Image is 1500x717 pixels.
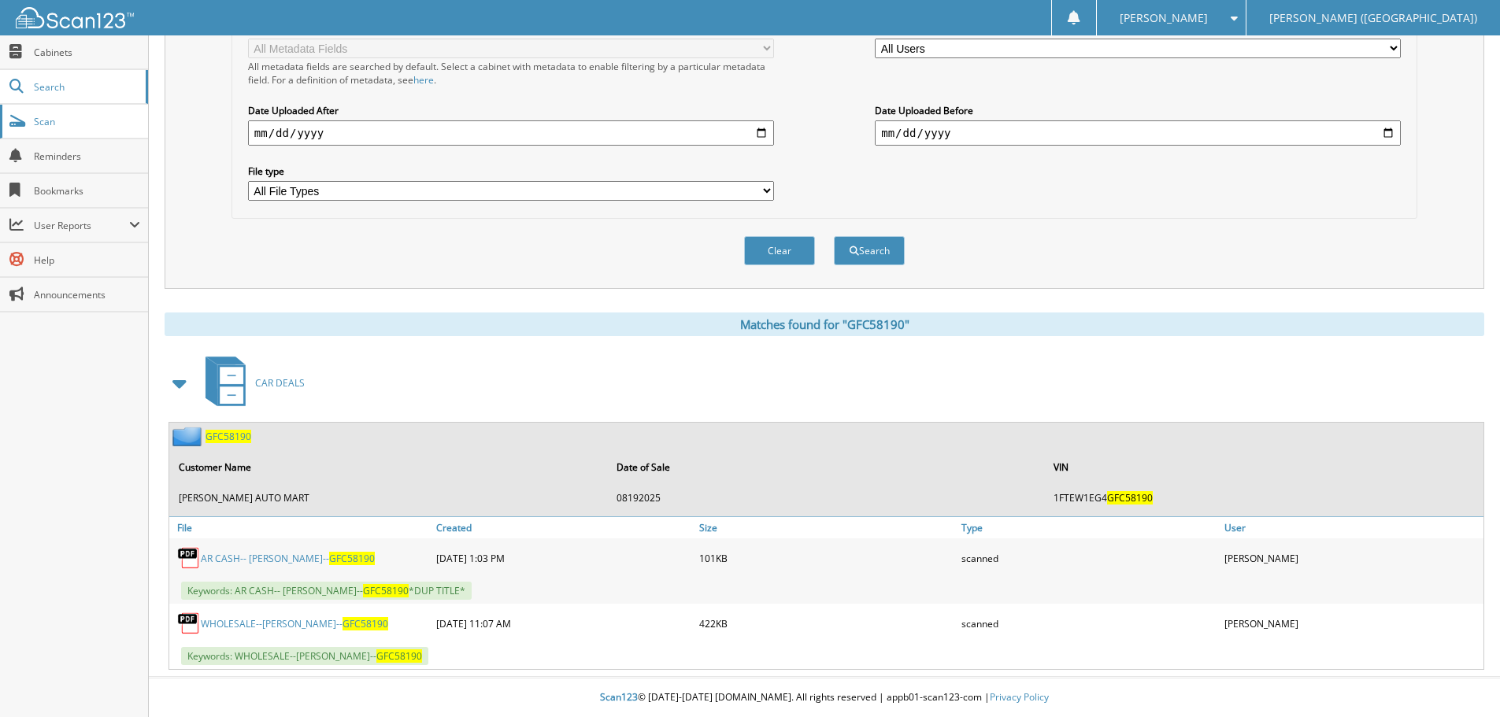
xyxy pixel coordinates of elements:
div: 422KB [695,608,958,639]
label: Date Uploaded Before [875,104,1401,117]
img: PDF.png [177,612,201,635]
img: folder2.png [172,427,206,446]
img: PDF.png [177,546,201,570]
div: scanned [957,542,1220,574]
img: scan123-logo-white.svg [16,7,134,28]
td: [PERSON_NAME] AUTO MART [171,485,607,511]
th: Customer Name [171,451,607,483]
div: All metadata fields are searched by default. Select a cabinet with metadata to enable filtering b... [248,60,774,87]
span: [PERSON_NAME] [1120,13,1208,23]
a: File [169,517,432,538]
div: © [DATE]-[DATE] [DOMAIN_NAME]. All rights reserved | appb01-scan123-com | [149,678,1500,717]
td: 1FTEW1EG4 [1046,485,1482,511]
div: [DATE] 11:07 AM [432,608,695,639]
a: CAR DEALS [196,352,305,414]
span: Cabinets [34,46,140,59]
span: Bookmarks [34,184,140,198]
div: [DATE] 1:03 PM [432,542,695,574]
div: 101KB [695,542,958,574]
span: Reminders [34,150,140,163]
span: Search [34,80,138,94]
span: [PERSON_NAME] ([GEOGRAPHIC_DATA]) [1269,13,1477,23]
span: GFC58190 [1107,491,1153,504]
a: here [413,73,434,87]
span: Help [34,253,140,267]
a: User [1220,517,1483,538]
button: Clear [744,236,815,265]
div: [PERSON_NAME] [1220,542,1483,574]
span: CAR DEALS [255,376,305,390]
button: Search [834,236,905,265]
span: GFC58190 [329,552,375,565]
a: AR CASH-- [PERSON_NAME]--GFC58190 [201,552,375,565]
div: [PERSON_NAME] [1220,608,1483,639]
th: Date of Sale [609,451,1045,483]
span: Announcements [34,288,140,301]
a: GFC58190 [206,430,251,443]
a: Size [695,517,958,538]
input: end [875,120,1401,146]
a: Created [432,517,695,538]
label: File type [248,164,774,178]
span: Keywords: AR CASH-- [PERSON_NAME]-- *DUP TITLE* [181,582,472,600]
span: Keywords: WHOLESALE--[PERSON_NAME]-- [181,647,428,665]
span: GFC58190 [343,617,388,630]
label: Date Uploaded After [248,104,774,117]
td: 08192025 [609,485,1045,511]
span: GFC58190 [363,584,409,597]
a: Privacy Policy [990,690,1049,704]
input: start [248,120,774,146]
span: Scan [34,115,140,128]
div: scanned [957,608,1220,639]
div: Matches found for "GFC58190" [165,312,1484,336]
a: WHOLESALE--[PERSON_NAME]--GFC58190 [201,617,388,630]
a: Type [957,517,1220,538]
span: GFC58190 [376,649,422,663]
span: User Reports [34,219,129,232]
th: VIN [1046,451,1482,483]
span: Scan123 [600,690,638,704]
